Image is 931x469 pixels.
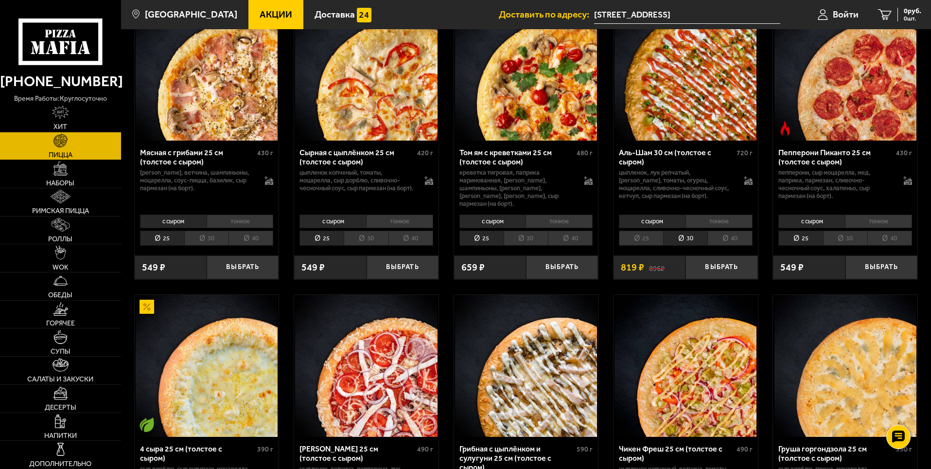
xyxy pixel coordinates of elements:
[594,6,780,24] input: Ваш адрес доставки
[53,264,69,271] span: WOK
[49,151,72,158] span: Пицца
[140,444,255,463] div: 4 сыра 25 см (толстое с сыром)
[526,255,598,279] button: Выбрать
[778,215,845,228] li: с сыром
[48,235,72,242] span: Роллы
[257,149,273,157] span: 430 г
[619,148,734,166] div: Аль-Шам 30 см (толстое с сыром)
[48,291,72,298] span: Обеды
[737,445,753,453] span: 490 г
[51,348,70,355] span: Супы
[135,295,279,437] a: АкционныйВегетарианское блюдо4 сыра 25 см (толстое с сыром)
[685,255,757,279] button: Выбрать
[904,16,921,21] span: 0 шт.
[577,149,593,157] span: 480 г
[417,445,433,453] span: 490 г
[526,215,593,228] li: тонкое
[140,215,207,228] li: с сыром
[367,255,439,279] button: Выбрать
[619,231,663,246] li: 25
[140,417,154,432] img: Вегетарианское блюдо
[417,149,433,157] span: 420 г
[615,295,756,437] img: Чикен Фреш 25 см (толстое с сыром)
[774,295,916,437] img: Груша горгондзола 25 см (толстое с сыром)
[53,123,67,130] span: Хит
[228,231,273,246] li: 40
[461,263,485,272] span: 659 ₽
[140,231,184,246] li: 25
[299,215,366,228] li: с сыром
[140,300,154,314] img: Акционный
[459,231,504,246] li: 25
[459,148,575,166] div: Том ям с креветками 25 см (толстое с сыром)
[504,231,548,246] li: 30
[737,149,753,157] span: 720 г
[299,231,344,246] li: 25
[780,263,804,272] span: 549 ₽
[344,231,388,246] li: 30
[29,460,91,467] span: Дополнительно
[896,149,912,157] span: 430 г
[823,231,867,246] li: 30
[459,169,575,208] p: креветка тигровая, паприка маринованная, [PERSON_NAME], шампиньоны, [PERSON_NAME], [PERSON_NAME],...
[184,231,228,246] li: 30
[357,8,371,22] img: 15daf4d41897b9f0e9f617042186c801.svg
[619,169,734,200] p: цыпленок, лук репчатый, [PERSON_NAME], томаты, огурец, моцарелла, сливочно-чесночный соус, кетчуп...
[778,121,792,136] img: Острое блюдо
[455,295,597,437] img: Грибная с цыплёнком и сулугуни 25 см (толстое с сыром)
[207,215,274,228] li: тонкое
[32,207,89,214] span: Римская пицца
[142,263,165,272] span: 549 ₽
[459,215,526,228] li: с сыром
[46,320,75,326] span: Горячее
[366,215,433,228] li: тонкое
[619,444,734,463] div: Чикен Фреш 25 см (толстое с сыром)
[44,432,77,439] span: Напитки
[778,169,894,200] p: пепперони, сыр Моцарелла, мед, паприка, пармезан, сливочно-чесночный соус, халапеньо, сыр пармеза...
[299,169,415,192] p: цыпленок копченый, томаты, моцарелла, сыр дорблю, сливочно-чесночный соус, сыр пармезан (на борт).
[454,295,598,437] a: Грибная с цыплёнком и сулугуни 25 см (толстое с сыром)
[257,445,273,453] span: 390 г
[867,231,912,246] li: 40
[778,148,894,166] div: Пепперони Пиканто 25 см (толстое с сыром)
[136,295,278,437] img: 4 сыра 25 см (толстое с сыром)
[45,404,76,411] span: Десерты
[778,444,894,463] div: Груша горгондзола 25 см (толстое с сыром)
[499,10,594,19] span: Доставить по адресу:
[260,10,292,19] span: Акции
[619,215,685,228] li: с сыром
[299,444,415,463] div: [PERSON_NAME] 25 см (толстое с сыром)
[315,10,355,19] span: Доставка
[614,295,758,437] a: Чикен Фреш 25 см (толстое с сыром)
[294,295,439,437] a: Петровская 25 см (толстое с сыром)
[301,263,325,272] span: 549 ₽
[27,376,93,382] span: Салаты и закуски
[663,231,707,246] li: 30
[140,169,255,192] p: [PERSON_NAME], ветчина, шампиньоны, моцарелла, соус-пицца, базилик, сыр пармезан (на борт).
[707,231,752,246] li: 40
[145,10,237,19] span: [GEOGRAPHIC_DATA]
[577,445,593,453] span: 590 г
[388,231,433,246] li: 40
[833,10,859,19] span: Войти
[845,215,912,228] li: тонкое
[140,148,255,166] div: Мясная с грибами 25 см (толстое с сыром)
[778,231,823,246] li: 25
[845,255,917,279] button: Выбрать
[46,180,74,186] span: Наборы
[207,255,279,279] button: Выбрать
[649,263,665,272] s: 896 ₽
[685,215,753,228] li: тонкое
[548,231,593,246] li: 40
[295,295,437,437] img: Петровская 25 см (толстое с сыром)
[299,148,415,166] div: Сырная с цыплёнком 25 см (толстое с сыром)
[904,8,921,15] span: 0 руб.
[621,263,644,272] span: 819 ₽
[773,295,917,437] a: Груша горгондзола 25 см (толстое с сыром)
